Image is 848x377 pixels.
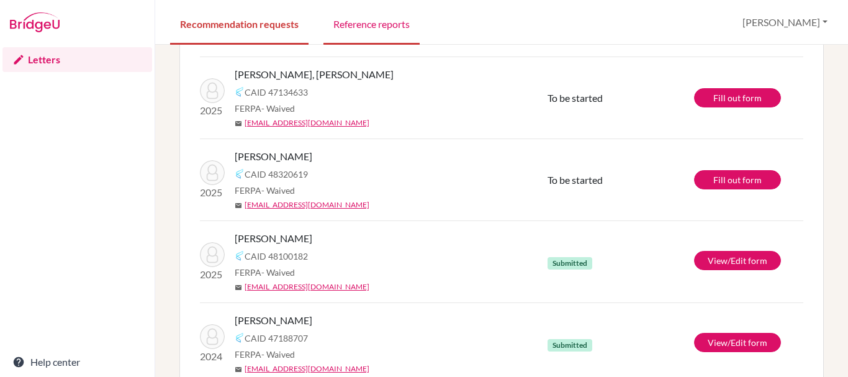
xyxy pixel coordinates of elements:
span: mail [235,366,242,373]
span: - Waived [261,103,295,114]
span: Submitted [548,339,592,352]
a: View/Edit form [694,251,781,270]
span: CAID 48320619 [245,168,308,181]
span: - Waived [261,267,295,278]
a: [EMAIL_ADDRESS][DOMAIN_NAME] [245,199,369,211]
img: Kumar Yadav, Abhishek [200,78,225,103]
span: CAID 47188707 [245,332,308,345]
img: Common App logo [235,333,245,343]
button: [PERSON_NAME] [737,11,833,34]
span: CAID 47134633 [245,86,308,99]
span: [PERSON_NAME], [PERSON_NAME] [235,67,394,82]
span: - Waived [261,349,295,360]
a: Help center [2,350,152,375]
p: 2024 [200,349,225,364]
a: [EMAIL_ADDRESS][DOMAIN_NAME] [245,281,369,293]
span: Submitted [548,257,592,270]
a: View/Edit form [694,333,781,352]
span: [PERSON_NAME] [235,149,312,164]
span: [PERSON_NAME] [235,313,312,328]
img: Pokhrel, Siddhant [200,160,225,185]
p: 2025 [200,103,225,118]
span: mail [235,202,242,209]
img: Common App logo [235,87,245,97]
img: Khadka, Bibek [200,242,225,267]
a: [EMAIL_ADDRESS][DOMAIN_NAME] [245,117,369,129]
a: Recommendation requests [170,2,309,45]
span: FERPA [235,102,295,115]
p: 2025 [200,185,225,200]
a: Fill out form [694,170,781,189]
span: FERPA [235,266,295,279]
span: mail [235,120,242,127]
a: Fill out form [694,88,781,107]
img: Common App logo [235,251,245,261]
span: mail [235,284,242,291]
img: Bridge-U [10,12,60,32]
span: To be started [548,174,603,186]
img: Bastola, Eric [200,324,225,349]
img: Common App logo [235,169,245,179]
a: Letters [2,47,152,72]
a: Reference reports [323,2,420,45]
a: [EMAIL_ADDRESS][DOMAIN_NAME] [245,363,369,375]
p: 2025 [200,267,225,282]
span: FERPA [235,184,295,197]
span: FERPA [235,348,295,361]
span: - Waived [261,185,295,196]
span: [PERSON_NAME] [235,231,312,246]
span: mail [235,38,242,45]
span: CAID 48100182 [245,250,308,263]
span: To be started [548,92,603,104]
